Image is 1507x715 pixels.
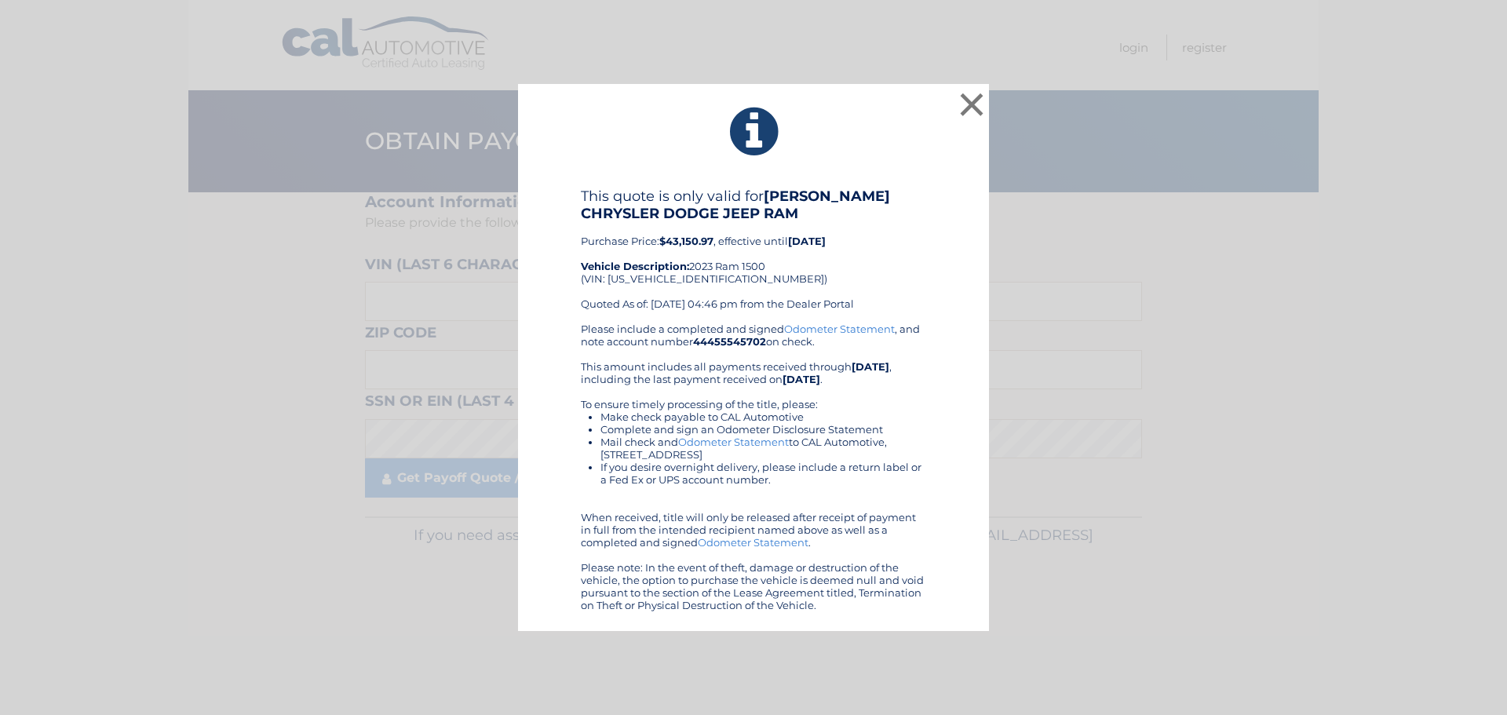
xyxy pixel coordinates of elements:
b: 44455545702 [693,335,766,348]
a: Odometer Statement [698,536,808,549]
b: [DATE] [788,235,826,247]
b: [PERSON_NAME] CHRYSLER DODGE JEEP RAM [581,188,890,222]
a: Odometer Statement [784,323,895,335]
h4: This quote is only valid for [581,188,926,222]
li: Complete and sign an Odometer Disclosure Statement [600,423,926,436]
strong: Vehicle Description: [581,260,689,272]
b: [DATE] [783,373,820,385]
div: Please include a completed and signed , and note account number on check. This amount includes al... [581,323,926,611]
div: Purchase Price: , effective until 2023 Ram 1500 (VIN: [US_VEHICLE_IDENTIFICATION_NUMBER]) Quoted ... [581,188,926,323]
b: $43,150.97 [659,235,713,247]
li: Mail check and to CAL Automotive, [STREET_ADDRESS] [600,436,926,461]
li: If you desire overnight delivery, please include a return label or a Fed Ex or UPS account number. [600,461,926,486]
a: Odometer Statement [678,436,789,448]
button: × [956,89,987,120]
li: Make check payable to CAL Automotive [600,410,926,423]
b: [DATE] [852,360,889,373]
